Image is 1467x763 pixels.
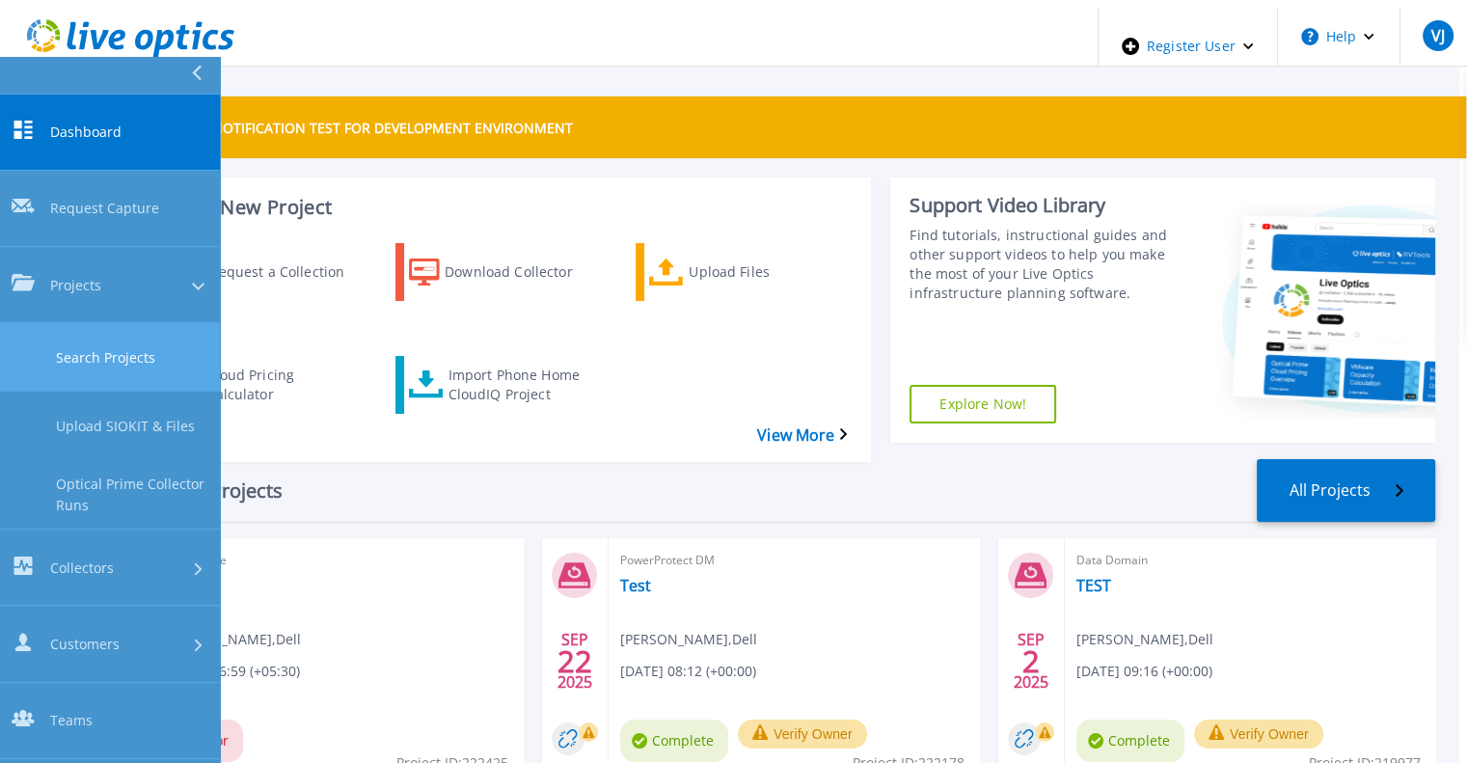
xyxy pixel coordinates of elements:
span: [DATE] 09:16 (+00:00) [1076,661,1212,682]
div: Support Video Library [910,193,1182,218]
h3: Start a New Project [154,197,846,218]
span: VJ [1430,28,1444,43]
button: Verify Owner [738,720,867,749]
span: Complete [620,720,728,762]
span: Teams [50,710,93,730]
span: Complete [1076,720,1184,762]
span: PowerStore [164,550,511,571]
a: Upload Files [636,243,869,301]
span: Request Capture [50,199,159,219]
button: Verify Owner [1194,720,1323,749]
span: Dashboard [50,122,122,142]
div: Upload Files [689,248,843,296]
a: TEST [1076,576,1111,595]
span: Data Domain [1076,550,1424,571]
div: Find tutorials, instructional guides and other support videos to help you make the most of your L... [910,226,1182,303]
span: Customers [50,634,120,654]
a: View More [757,426,847,445]
div: Request a Collection [209,248,364,296]
a: Test [620,576,651,595]
button: Help [1278,8,1399,66]
span: 2 [1022,653,1040,669]
span: [PERSON_NAME] , Dell [164,629,301,650]
a: Request a Collection [154,243,388,301]
div: Cloud Pricing Calculator [206,361,361,409]
div: Download Collector [445,248,599,296]
span: [PERSON_NAME] , Dell [620,629,757,650]
a: Cloud Pricing Calculator [154,356,388,414]
a: Explore Now! [910,385,1056,423]
p: THIS IS A NOTIFICATION TEST FOR DEVELOPMENT ENVIRONMENT [151,119,573,137]
span: Projects [50,275,101,295]
a: All Projects [1257,459,1435,522]
div: SEP 2025 [557,626,593,696]
span: [DATE] 08:12 (+00:00) [620,661,756,682]
span: [DATE] 16:59 (+05:30) [164,661,300,682]
span: 22 [557,653,592,669]
div: SEP 2025 [1013,626,1049,696]
a: Download Collector [395,243,629,301]
span: Collectors [50,558,114,578]
div: Register User [1099,8,1277,85]
span: [PERSON_NAME] , Dell [1076,629,1213,650]
span: PowerProtect DM [620,550,967,571]
div: Import Phone Home CloudIQ Project [448,361,602,409]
